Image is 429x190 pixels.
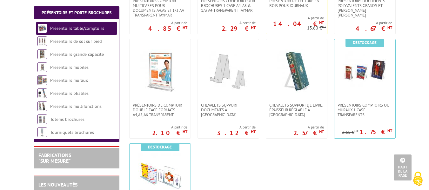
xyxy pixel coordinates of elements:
p: 2.10 € [152,131,187,135]
sup: HT [322,24,326,29]
p: 2.65 € [342,130,359,135]
img: CHEVALETS SUPPORT DE LIVRE, ÉPAISSEUR RÉGLABLE À POSER [274,49,319,93]
a: Présentoirs comptoirs ou muraux 1 case Transparents [334,103,395,117]
img: Présentoirs comptoirs ou muraux 1 case Transparents [343,49,387,93]
a: Présentoirs muraux [50,77,88,83]
a: Présentoirs de sol sur pied [50,38,102,44]
p: 2.57 € [293,131,324,135]
p: 4.85 € [148,27,187,30]
img: Présentoirs grande capacité [37,49,47,59]
a: Tourniquets brochures [50,129,94,135]
span: A partir de [356,20,392,25]
img: Tourniquets brochures [37,128,47,137]
img: Présentoirs pliables [37,88,47,98]
sup: HT [387,128,392,134]
p: 4.67 € [356,27,392,30]
a: Présentoirs mobiles [50,64,89,70]
img: Présentoirs de sol sur pied [37,36,47,46]
span: Présentoirs comptoirs ou muraux 1 case Transparents [338,103,392,117]
a: LES NOUVEAUTÉS [38,181,77,188]
sup: HT [251,25,256,30]
sup: HT [387,25,392,30]
span: A partir de [222,20,256,25]
a: Présentoirs grande capacité [50,51,104,57]
a: PRÉSENTOIRS DE COMPTOIR DOUBLE FACE FORMATS A4,A5,A6 TRANSPARENT [130,103,191,117]
p: 1.75 € [359,130,392,134]
a: FABRICATIONS"Sur Mesure" [38,152,71,164]
span: A partir de [148,20,187,25]
img: Présentoirs table/comptoirs [37,23,47,33]
img: Cookies (fenêtre modale) [410,171,426,187]
span: A partir de [293,125,324,130]
span: A partir de [217,125,256,130]
sup: HT [183,129,187,134]
b: Destockage [353,40,377,45]
p: 15.60 € [307,26,326,30]
span: CHEVALETS SUPPORT DE LIVRE, ÉPAISSEUR RÉGLABLE À [GEOGRAPHIC_DATA] [269,103,324,117]
span: PRÉSENTOIRS DE COMPTOIR DOUBLE FACE FORMATS A4,A5,A6 TRANSPARENT [133,103,187,117]
img: Présentoirs multifonctions [37,102,47,111]
sup: HT [354,129,359,133]
sup: HT [251,129,256,134]
a: Présentoirs table/comptoirs [50,25,104,31]
img: Présentoirs mobiles [37,62,47,72]
button: Cookies (fenêtre modale) [407,168,429,190]
sup: HT [319,20,324,25]
span: CHEVALETS SUPPORT DOCUMENTS À [GEOGRAPHIC_DATA] [201,103,256,117]
a: CHEVALETS SUPPORT DOCUMENTS À [GEOGRAPHIC_DATA] [198,103,259,117]
a: CHEVALETS SUPPORT DE LIVRE, ÉPAISSEUR RÉGLABLE À [GEOGRAPHIC_DATA] [266,103,327,117]
a: Totems brochures [50,116,84,122]
span: A partir de [152,125,187,130]
img: Présentoirs muraux [37,75,47,85]
p: 2.29 € [222,27,256,30]
a: Haut de la page [394,154,412,180]
a: Présentoirs et Porte-brochures [42,10,111,16]
p: 3.12 € [217,131,256,135]
img: PRÉSENTOIRS DE COMPTOIR DOUBLE FACE FORMATS A4,A5,A6 TRANSPARENT [138,49,182,93]
span: A partir de [266,16,324,21]
sup: HT [319,129,324,134]
img: CHEVALETS SUPPORT DOCUMENTS À POSER [206,49,251,93]
a: Présentoirs pliables [50,90,89,96]
a: Présentoirs multifonctions [50,103,102,109]
p: 14.04 € [273,22,324,26]
img: Totems brochures [37,115,47,124]
b: Destockage [148,144,172,150]
sup: HT [183,25,187,30]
